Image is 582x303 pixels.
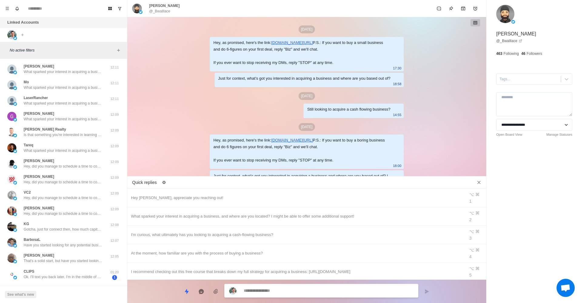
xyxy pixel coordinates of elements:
p: Hey, did you manage to schedule a time to connect with us? [24,179,102,185]
img: picture [13,36,17,40]
img: picture [13,86,17,90]
div: Just for context, what’s got you interested in acquiring a business and where are you based out o... [213,173,390,186]
p: What sparked your interest in acquiring a business, and where are you located? I might be able to... [24,101,102,106]
img: picture [511,20,515,24]
div: Hey [PERSON_NAME], appreciate you reaching out! [131,195,461,201]
img: picture [13,165,17,169]
p: 12:09 [107,191,122,196]
p: Hey, did you manage to schedule a time to connect with us? [24,211,102,216]
a: Manage Statuses [546,132,572,137]
img: picture [7,191,16,200]
img: picture [139,10,142,14]
img: picture [13,260,17,263]
img: picture [13,181,17,185]
p: Linked Accounts [7,19,39,25]
div: Open chat [557,279,575,297]
img: picture [7,65,16,74]
p: Gotcha, just for connect then, how much capital do you currently have set aside to allocate towar... [24,227,102,232]
p: 12:09 [107,207,122,212]
img: picture [496,5,514,23]
img: picture [13,276,17,279]
p: [DATE] [299,25,315,33]
p: [PERSON_NAME] [24,111,54,116]
button: Menu [2,4,12,13]
div: Hey, as promised, here's the link: P.S.: If you want to buy a small business and do 6-figures on ... [213,39,390,66]
p: @_Bwalllace [149,8,170,14]
button: Edit quick replies [159,178,169,187]
p: [PERSON_NAME] [149,3,180,8]
button: Board View [105,4,115,13]
button: Add filters [115,47,122,54]
img: picture [7,206,16,215]
p: [PERSON_NAME] [24,174,54,179]
p: 12:11 [107,65,122,70]
div: ⌥ ⌘ 5 [469,265,483,278]
a: Open Board View [496,132,522,137]
p: Have you started looking for any potential businesses to acquire yet? [24,242,102,248]
span: 1 [112,275,117,280]
img: picture [7,175,16,184]
p: [PERSON_NAME] [24,158,54,164]
p: 12:09 [107,159,122,165]
p: 12:09 [107,144,122,149]
img: picture [13,118,17,122]
p: [PERSON_NAME] [496,30,536,38]
img: picture [229,287,236,295]
p: What sparked your interest in acquiring a business, and where are you located? I might be able to... [24,69,102,75]
button: Pin [445,2,457,15]
p: 12:11 [107,96,122,102]
button: Close quick replies [474,178,484,187]
p: Following [503,51,519,56]
div: What sparked your interest in acquiring a business, and where are you located? I might be able to... [131,213,461,220]
div: Still looking to acquire a cash flowing business? [307,106,390,113]
button: Add reminder [469,2,481,15]
p: 12:05 [107,254,122,259]
div: Hey, as promised, here's the link: P.S.: If you want to buy a boring business and do 6 figures on... [213,137,390,164]
button: Add account [19,31,26,38]
button: Reply with AI [195,285,207,298]
img: picture [7,254,16,263]
img: picture [7,222,16,231]
p: 14:55 [393,112,401,118]
p: ACE10 [24,285,35,291]
div: ⌥ ⌘ 3 [469,228,483,241]
button: Archive [457,2,469,15]
a: @_Bwalllace [496,38,522,44]
p: No active filters [10,48,115,53]
button: Show unread conversations [115,4,125,13]
p: What sparked your interest in acquiring a business, and where are you located? I might be able to... [24,148,102,153]
p: 463 [496,51,502,56]
p: What sparked your interest in acquiring a business, and where are you located? I might be able to... [24,116,102,122]
p: Quick replies [132,179,157,186]
button: Send message [421,285,433,298]
a: [DOMAIN_NAME][URL] [271,40,313,45]
p: 12:07 [107,238,122,243]
p: [PERSON_NAME] [24,253,54,258]
div: I'm curious, what ultimately has you looking to acquiring a cash-flowing business? [131,231,461,238]
img: picture [7,143,16,152]
p: Mo [24,79,29,85]
img: picture [7,80,16,89]
p: 18:00 [393,162,401,169]
p: Is that something you're interested in learning more about? [24,132,102,138]
p: 12:08 [107,222,122,228]
p: 12:09 [107,175,122,180]
div: At the moment, how familiar are you with the process of buying a business? [131,250,461,257]
button: See what's new [5,291,36,298]
p: 12:09 [107,112,122,117]
img: picture [132,4,142,13]
p: CLIPS [24,269,34,274]
img: picture [13,149,17,153]
button: Quick replies [181,285,193,298]
div: ⌥ ⌘ 4 [469,247,483,260]
p: 17:30 [393,65,401,72]
p: Ok. I'll text you back later. I'm in the middle of solving some issues here. We'll get back in to... [24,274,102,280]
img: picture [7,128,16,137]
p: [DATE] [299,92,315,100]
img: picture [7,159,16,168]
img: picture [13,71,17,74]
p: KG [24,221,29,227]
p: [PERSON_NAME] [24,64,54,69]
img: picture [13,197,17,200]
p: 01:20 [107,270,122,275]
